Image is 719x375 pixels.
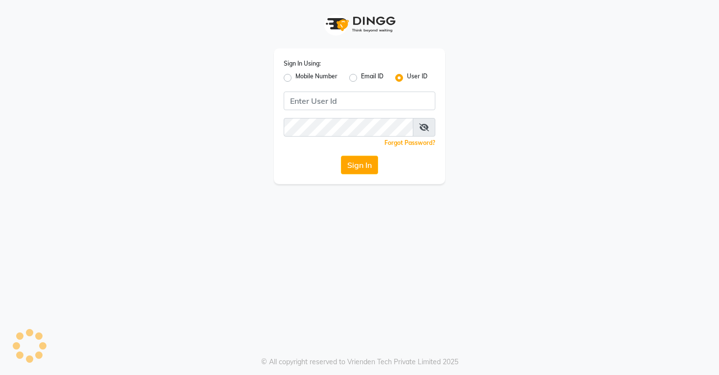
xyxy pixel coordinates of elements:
img: logo1.svg [320,10,399,39]
label: User ID [407,72,427,84]
label: Mobile Number [295,72,337,84]
input: Username [284,92,435,110]
input: Username [284,118,413,137]
a: Forgot Password? [384,139,435,146]
label: Email ID [361,72,383,84]
button: Sign In [341,156,378,174]
label: Sign In Using: [284,59,321,68]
